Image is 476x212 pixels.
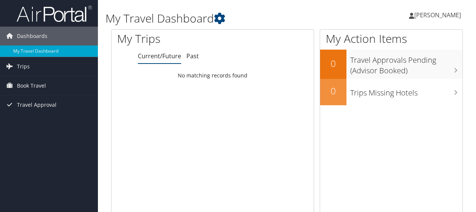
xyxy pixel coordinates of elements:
[17,5,92,23] img: airportal-logo.png
[409,4,468,26] a: [PERSON_NAME]
[414,11,461,19] span: [PERSON_NAME]
[138,52,181,60] a: Current/Future
[320,57,346,70] h2: 0
[186,52,199,60] a: Past
[320,79,462,105] a: 0Trips Missing Hotels
[17,76,46,95] span: Book Travel
[320,50,462,79] a: 0Travel Approvals Pending (Advisor Booked)
[320,31,462,47] h1: My Action Items
[350,51,462,76] h3: Travel Approvals Pending (Advisor Booked)
[117,31,224,47] h1: My Trips
[350,84,462,98] h3: Trips Missing Hotels
[17,57,30,76] span: Trips
[111,69,314,82] td: No matching records found
[320,85,346,97] h2: 0
[105,11,348,26] h1: My Travel Dashboard
[17,95,56,114] span: Travel Approval
[17,27,47,45] span: Dashboards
